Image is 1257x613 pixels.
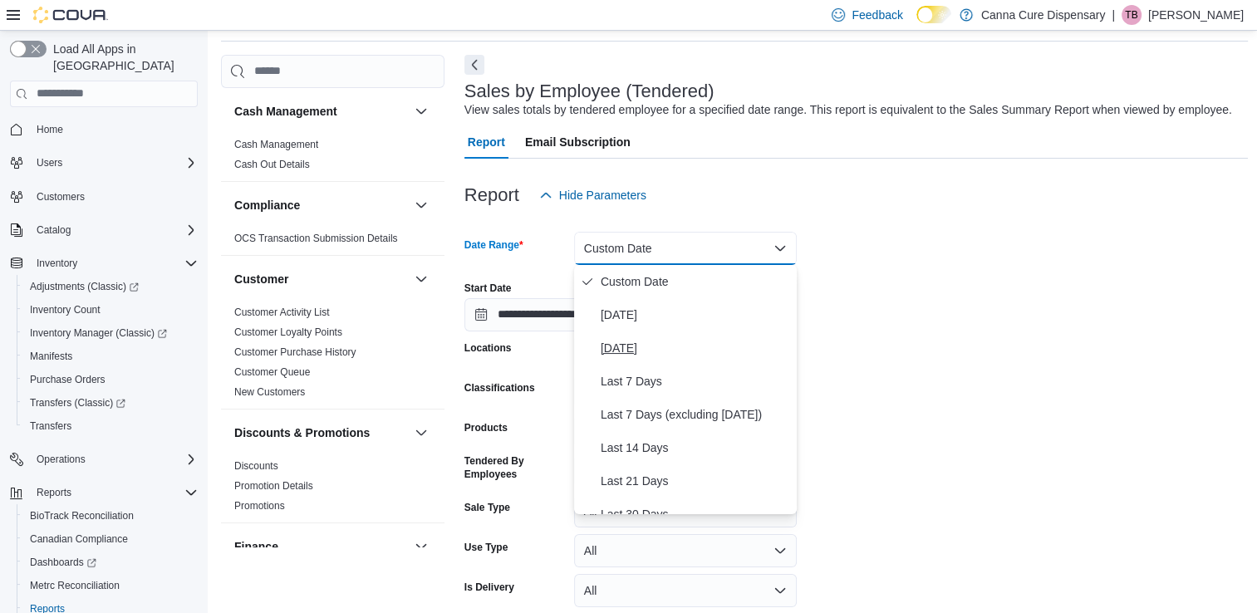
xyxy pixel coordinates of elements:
[234,386,305,398] a: New Customers
[234,424,370,441] h3: Discounts & Promotions
[23,506,140,526] a: BioTrack Reconciliation
[17,275,204,298] a: Adjustments (Classic)
[30,220,198,240] span: Catalog
[464,81,714,101] h3: Sales by Employee (Tendered)
[30,220,77,240] button: Catalog
[17,321,204,345] a: Inventory Manager (Classic)
[234,538,408,555] button: Finance
[464,341,512,355] label: Locations
[17,574,204,597] button: Metrc Reconciliation
[30,449,198,469] span: Operations
[23,529,135,549] a: Canadian Compliance
[574,232,797,265] button: Custom Date
[464,381,535,395] label: Classifications
[30,373,106,386] span: Purchase Orders
[23,323,174,343] a: Inventory Manager (Classic)
[3,151,204,174] button: Users
[234,346,356,359] span: Customer Purchase History
[30,119,198,140] span: Home
[234,271,288,287] h3: Customer
[234,326,342,339] span: Customer Loyalty Points
[411,269,431,289] button: Customer
[47,41,198,74] span: Load All Apps in [GEOGRAPHIC_DATA]
[574,265,797,514] div: Select listbox
[17,551,204,574] a: Dashboards
[234,158,310,171] span: Cash Out Details
[234,232,398,245] span: OCS Transaction Submission Details
[23,576,126,596] a: Metrc Reconciliation
[3,218,204,242] button: Catalog
[17,368,204,391] button: Purchase Orders
[525,125,631,159] span: Email Subscription
[37,156,62,169] span: Users
[23,370,198,390] span: Purchase Orders
[30,253,198,273] span: Inventory
[23,370,112,390] a: Purchase Orders
[234,306,330,319] span: Customer Activity List
[916,23,917,24] span: Dark Mode
[3,117,204,141] button: Home
[30,303,101,316] span: Inventory Count
[23,416,198,436] span: Transfers
[464,101,1232,119] div: View sales totals by tendered employee for a specified date range. This report is equivalent to t...
[601,405,790,424] span: Last 7 Days (excluding [DATE])
[17,504,204,527] button: BioTrack Reconciliation
[234,385,305,399] span: New Customers
[3,252,204,275] button: Inventory
[37,123,63,136] span: Home
[37,190,85,204] span: Customers
[601,471,790,491] span: Last 21 Days
[234,500,285,512] a: Promotions
[411,537,431,557] button: Finance
[234,138,318,151] span: Cash Management
[23,393,198,413] span: Transfers (Classic)
[221,456,444,522] div: Discounts & Promotions
[30,483,78,503] button: Reports
[411,423,431,443] button: Discounts & Promotions
[37,223,71,237] span: Catalog
[1122,5,1142,25] div: Terrell Brown
[234,499,285,512] span: Promotions
[221,135,444,181] div: Cash Management
[17,298,204,321] button: Inventory Count
[17,345,204,368] button: Manifests
[601,504,790,524] span: Last 30 Days
[234,459,278,473] span: Discounts
[234,306,330,318] a: Customer Activity List
[234,197,300,213] h3: Compliance
[30,187,91,207] a: Customers
[464,501,510,514] label: Sale Type
[30,153,198,173] span: Users
[464,55,484,75] button: Next
[30,153,69,173] button: Users
[23,277,145,297] a: Adjustments (Classic)
[601,438,790,458] span: Last 14 Days
[234,139,318,150] a: Cash Management
[221,302,444,409] div: Customer
[3,481,204,504] button: Reports
[234,103,408,120] button: Cash Management
[30,253,84,273] button: Inventory
[234,366,310,378] a: Customer Queue
[30,350,72,363] span: Manifests
[234,346,356,358] a: Customer Purchase History
[30,186,198,207] span: Customers
[601,305,790,325] span: [DATE]
[30,579,120,592] span: Metrc Reconciliation
[1112,5,1115,25] p: |
[234,271,408,287] button: Customer
[3,184,204,208] button: Customers
[464,541,508,554] label: Use Type
[468,125,505,159] span: Report
[17,391,204,414] a: Transfers (Classic)
[30,556,96,569] span: Dashboards
[464,185,519,205] h3: Report
[574,574,797,607] button: All
[234,538,278,555] h3: Finance
[234,103,337,120] h3: Cash Management
[559,187,646,204] span: Hide Parameters
[30,509,134,522] span: BioTrack Reconciliation
[30,419,71,433] span: Transfers
[464,282,512,295] label: Start Date
[411,195,431,215] button: Compliance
